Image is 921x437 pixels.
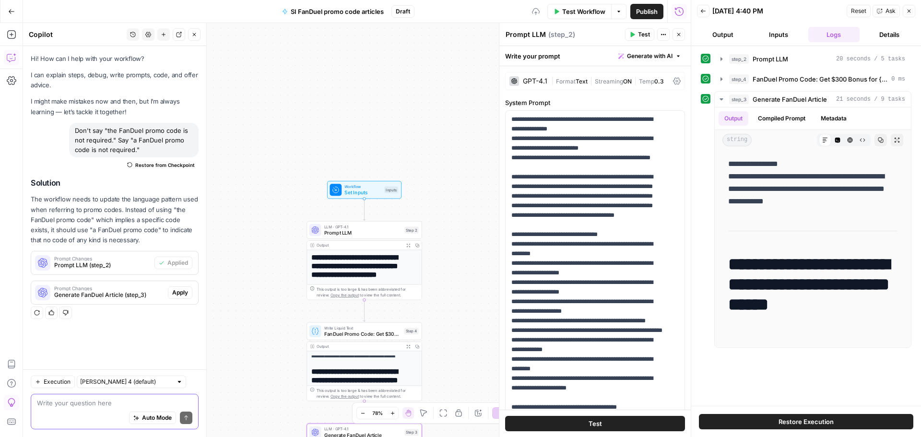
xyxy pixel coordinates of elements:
button: 20 seconds / 5 tasks [715,51,911,67]
span: Execution [44,378,71,386]
div: Step 2 [404,227,418,234]
button: Output [719,111,748,126]
button: Generate with AI [614,50,685,62]
span: Temp [639,78,654,85]
button: Publish [630,4,663,19]
span: Ask [886,7,896,15]
input: Claude Sonnet 4 (default) [80,377,172,387]
span: Workflow [344,184,381,189]
div: Step 3 [404,429,418,436]
span: Prompt Changes [54,256,151,261]
span: LLM · GPT-4.1 [324,426,401,432]
span: 0 ms [891,75,905,83]
span: Streaming [595,78,623,85]
span: ( step_2 ) [548,30,575,39]
span: string [722,134,752,146]
span: Generate with AI [627,52,673,60]
span: Prompt LLM (step_2) [54,261,151,270]
span: Text [576,78,588,85]
p: I might make mistakes now and then, but I’m always learning — let’s tackle it together! [31,96,199,117]
button: Metadata [815,111,852,126]
span: Prompt Changes [54,286,164,291]
span: 78% [372,409,383,417]
button: Restore Execution [699,414,913,429]
button: Test Workflow [547,4,611,19]
div: Copilot [29,30,124,39]
span: step_4 [729,74,749,84]
span: Format [556,78,576,85]
div: Write Liquid TextFanDuel Promo Code: Get $300 Bonus for {{ event_title }}Step 4Output**** **** **... [307,322,422,401]
span: 0.3 [654,78,664,85]
span: 20 seconds / 5 tasks [836,55,905,63]
button: Ask [873,5,900,17]
span: Auto Mode [142,413,172,422]
button: Apply [168,286,192,299]
span: | [551,76,556,85]
span: Test [638,30,650,39]
span: Prompt LLM [324,229,401,236]
div: Don't say "the FanDuel promo code is not required." Say "a FanDuel promo code is not required." [69,123,199,157]
div: Step 4 [404,328,418,334]
span: Restore from Checkpoint [135,161,195,169]
button: SI FanDuel promo code articles [276,4,390,19]
button: Auto Mode [129,412,176,424]
div: 21 seconds / 9 tasks [715,107,911,347]
span: Apply [172,288,188,297]
span: step_2 [729,54,749,64]
g: Edge from step_2 to step_4 [363,300,366,321]
span: Restore Execution [779,417,834,426]
span: Test Workflow [562,7,605,16]
button: Output [697,27,749,42]
button: 21 seconds / 9 tasks [715,92,911,107]
div: Output [317,343,401,349]
button: Logs [808,27,860,42]
button: Inputs [753,27,804,42]
span: SI FanDuel promo code articles [291,7,384,16]
p: Hi! How can I help with your workflow? [31,54,199,64]
div: Output [317,242,401,248]
button: 0 ms [715,71,911,87]
span: 21 seconds / 9 tasks [836,95,905,104]
button: Applied [154,257,192,269]
button: Compiled Prompt [752,111,811,126]
span: Generate FanDuel Article (step_3) [54,291,164,299]
button: Reset [847,5,871,17]
span: Reset [851,7,866,15]
div: This output is too large & has been abbreviated for review. to view the full content. [317,387,418,399]
button: Execution [31,376,75,388]
span: Set Inputs [344,189,381,196]
span: ON [623,78,632,85]
span: Draft [396,7,410,16]
h2: Solution [31,178,199,188]
div: WorkflowSet InputsInputs [307,181,422,199]
span: | [588,76,595,85]
button: Restore from Checkpoint [123,159,199,171]
div: Write your prompt [499,46,691,66]
span: Test [589,419,602,428]
g: Edge from start to step_2 [363,199,366,220]
span: Publish [636,7,658,16]
span: | [632,76,639,85]
span: step_3 [729,94,749,104]
span: Prompt LLM [753,54,788,64]
button: Details [863,27,915,42]
span: Generate FanDuel Article [753,94,827,104]
textarea: Prompt LLM [506,30,546,39]
span: FanDuel Promo Code: Get $300 Bonus for {{ event_title }} [324,330,401,338]
span: Copy the output [331,394,359,398]
label: System Prompt [505,98,685,107]
span: LLM · GPT-4.1 [324,224,401,229]
p: I can explain steps, debug, write prompts, code, and offer advice. [31,70,199,90]
div: GPT-4.1 [523,78,547,84]
span: FanDuel Promo Code: Get $300 Bonus for {{ event_title }} [753,74,887,84]
span: Applied [167,259,188,267]
span: Copy the output [331,293,359,297]
span: Write Liquid Text [324,325,401,331]
button: Test [625,28,654,41]
button: Test [505,416,685,431]
div: Inputs [384,187,398,193]
p: The workflow needs to update the language pattern used when referring to promo codes. Instead of ... [31,194,199,245]
div: This output is too large & has been abbreviated for review. to view the full content. [317,286,418,298]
